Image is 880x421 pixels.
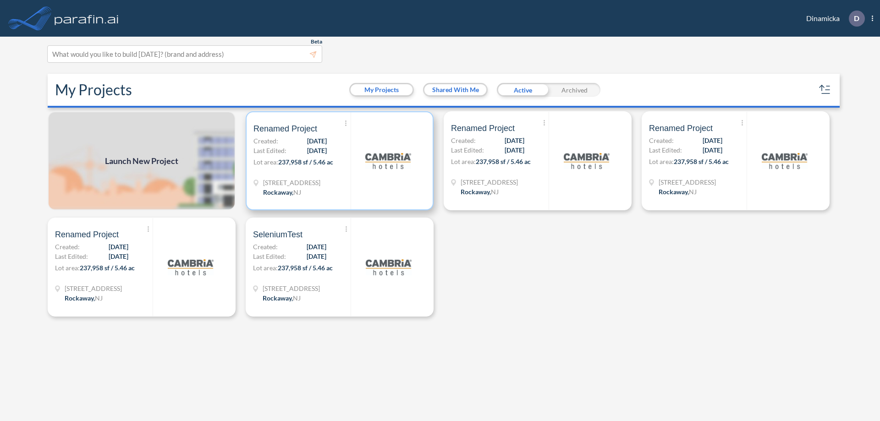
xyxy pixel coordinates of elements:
div: Dinamicka [792,11,873,27]
div: Rockaway, NJ [461,187,499,197]
span: 321 Mt Hope Ave [263,178,320,187]
span: Lot area: [55,264,80,272]
span: Created: [253,136,278,146]
span: [DATE] [109,242,128,252]
span: 237,958 sf / 5.46 ac [476,158,531,165]
span: 321 Mt Hope Ave [461,177,518,187]
img: logo [762,138,808,184]
span: Beta [311,38,322,45]
a: Launch New Project [48,111,236,210]
img: logo [564,138,610,184]
span: Last Edited: [253,146,286,155]
span: Lot area: [451,158,476,165]
span: Last Edited: [451,145,484,155]
button: My Projects [351,84,412,95]
img: logo [365,138,411,184]
span: Last Edited: [55,252,88,261]
button: Shared With Me [424,84,486,95]
span: Last Edited: [253,252,286,261]
div: Archived [549,83,600,97]
img: logo [53,9,121,27]
span: [DATE] [307,242,326,252]
button: sort [818,82,832,97]
span: [DATE] [505,145,524,155]
span: [DATE] [307,252,326,261]
span: Lot area: [649,158,674,165]
span: Lot area: [253,264,278,272]
span: Rockaway , [263,188,293,196]
span: Rockaway , [461,188,491,196]
span: [DATE] [505,136,524,145]
img: add [48,111,236,210]
div: Rockaway, NJ [65,293,103,303]
span: [DATE] [307,136,327,146]
span: 321 Mt Hope Ave [659,177,716,187]
span: Created: [55,242,80,252]
h2: My Projects [55,81,132,98]
div: Rockaway, NJ [659,187,697,197]
div: Active [497,83,549,97]
span: Launch New Project [105,155,178,167]
span: Renamed Project [649,123,713,134]
span: NJ [95,294,103,302]
span: Renamed Project [253,123,317,134]
span: 321 Mt Hope Ave [263,284,320,293]
span: 321 Mt Hope Ave [65,284,122,293]
img: logo [168,244,214,290]
div: Rockaway, NJ [263,293,301,303]
span: 237,958 sf / 5.46 ac [80,264,135,272]
span: 237,958 sf / 5.46 ac [278,264,333,272]
span: [DATE] [703,145,722,155]
span: Renamed Project [451,123,515,134]
span: 237,958 sf / 5.46 ac [674,158,729,165]
span: NJ [293,294,301,302]
span: Lot area: [253,158,278,166]
span: [DATE] [307,146,327,155]
p: D [854,14,859,22]
span: NJ [689,188,697,196]
span: Created: [253,242,278,252]
span: Rockaway , [65,294,95,302]
span: 237,958 sf / 5.46 ac [278,158,333,166]
span: Rockaway , [659,188,689,196]
span: NJ [491,188,499,196]
div: Rockaway, NJ [263,187,301,197]
span: Created: [451,136,476,145]
span: Last Edited: [649,145,682,155]
span: [DATE] [703,136,722,145]
span: Renamed Project [55,229,119,240]
span: [DATE] [109,252,128,261]
span: Created: [649,136,674,145]
span: SeleniumTest [253,229,302,240]
span: NJ [293,188,301,196]
img: logo [366,244,412,290]
span: Rockaway , [263,294,293,302]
